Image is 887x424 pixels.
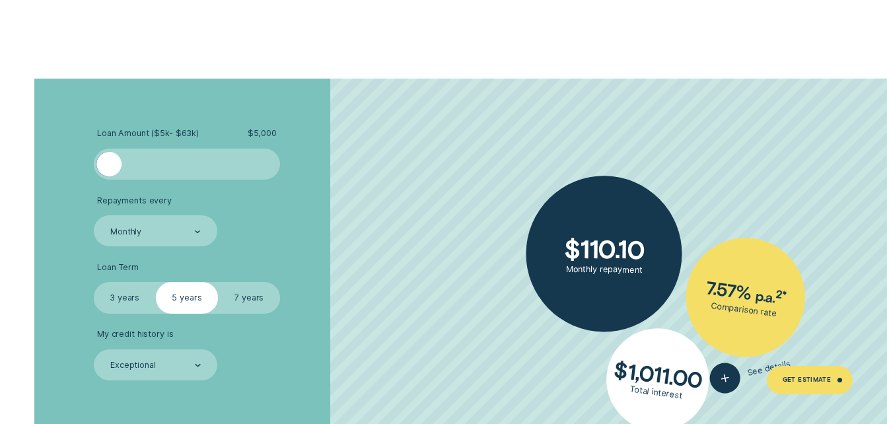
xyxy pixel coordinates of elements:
label: 3 years [94,282,156,313]
a: Get Estimate [767,366,853,394]
span: $ 5,000 [248,128,277,139]
div: Exceptional [110,361,156,371]
span: Loan Amount ( $5k - $63k ) [97,128,199,139]
div: Monthly [110,227,141,237]
span: My credit history is [97,329,174,339]
span: See details [746,359,791,378]
span: Repayments every [97,195,172,206]
span: Loan Term [97,262,139,273]
button: See details [707,349,794,397]
label: 7 years [218,282,280,313]
label: 5 years [156,282,218,313]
